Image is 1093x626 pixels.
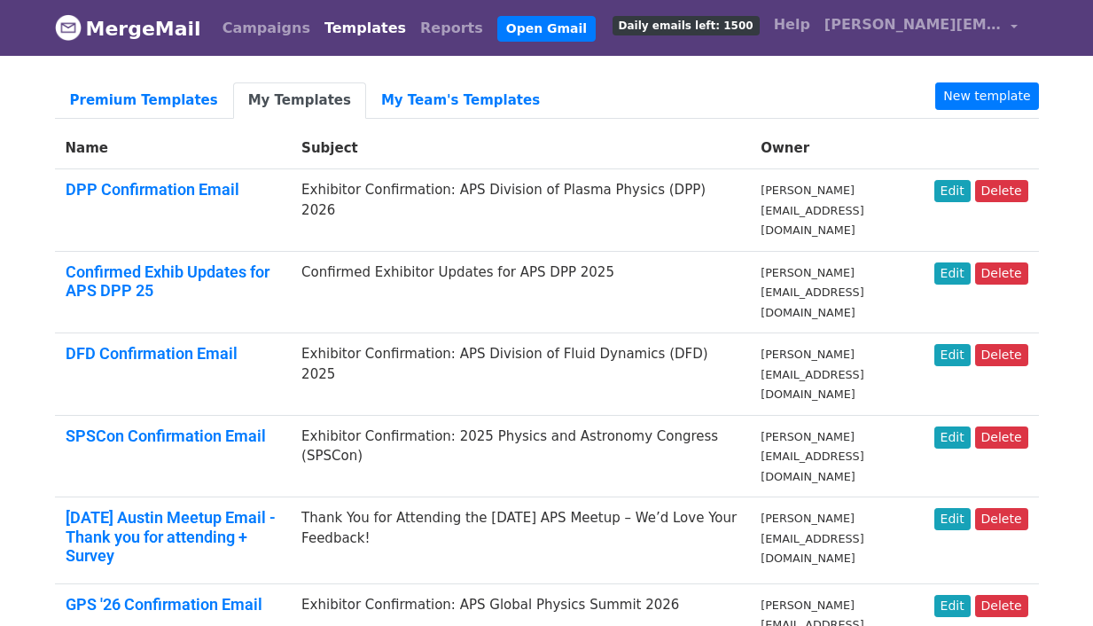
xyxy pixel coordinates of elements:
[761,512,863,565] small: [PERSON_NAME][EMAIL_ADDRESS][DOMAIN_NAME]
[366,82,555,119] a: My Team's Templates
[66,262,269,301] a: Confirmed Exhib Updates for APS DPP 25
[605,7,767,43] a: Daily emails left: 1500
[935,82,1038,110] a: New template
[66,344,238,363] a: DFD Confirmation Email
[934,595,971,617] a: Edit
[66,508,276,565] a: [DATE] Austin Meetup Email - Thank you for attending + Survey
[934,344,971,366] a: Edit
[291,128,750,169] th: Subject
[55,128,292,169] th: Name
[975,344,1028,366] a: Delete
[233,82,366,119] a: My Templates
[767,7,817,43] a: Help
[975,262,1028,285] a: Delete
[934,508,971,530] a: Edit
[497,16,596,42] a: Open Gmail
[824,14,1002,35] span: [PERSON_NAME][EMAIL_ADDRESS][DOMAIN_NAME]
[291,415,750,497] td: Exhibitor Confirmation: 2025 Physics and Astronomy Congress (SPSCon)
[317,11,413,46] a: Templates
[761,266,863,319] small: [PERSON_NAME][EMAIL_ADDRESS][DOMAIN_NAME]
[761,348,863,401] small: [PERSON_NAME][EMAIL_ADDRESS][DOMAIN_NAME]
[413,11,490,46] a: Reports
[934,426,971,449] a: Edit
[975,426,1028,449] a: Delete
[291,333,750,416] td: Exhibitor Confirmation: APS Division of Fluid Dynamics (DFD) 2025
[817,7,1025,49] a: [PERSON_NAME][EMAIL_ADDRESS][DOMAIN_NAME]
[761,184,863,237] small: [PERSON_NAME][EMAIL_ADDRESS][DOMAIN_NAME]
[291,251,750,333] td: Confirmed Exhibitor Updates for APS DPP 2025
[291,169,750,252] td: Exhibitor Confirmation: APS Division of Plasma Physics (DPP) 2026
[55,14,82,41] img: MergeMail logo
[55,82,233,119] a: Premium Templates
[55,10,201,47] a: MergeMail
[761,430,863,483] small: [PERSON_NAME][EMAIL_ADDRESS][DOMAIN_NAME]
[66,426,266,445] a: SPSCon Confirmation Email
[934,262,971,285] a: Edit
[975,508,1028,530] a: Delete
[215,11,317,46] a: Campaigns
[66,595,262,614] a: GPS '26 Confirmation Email
[975,595,1028,617] a: Delete
[291,497,750,584] td: Thank You for Attending the [DATE] APS Meetup – We’d Love Your Feedback!
[750,128,923,169] th: Owner
[613,16,760,35] span: Daily emails left: 1500
[975,180,1028,202] a: Delete
[66,180,239,199] a: DPP Confirmation Email
[934,180,971,202] a: Edit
